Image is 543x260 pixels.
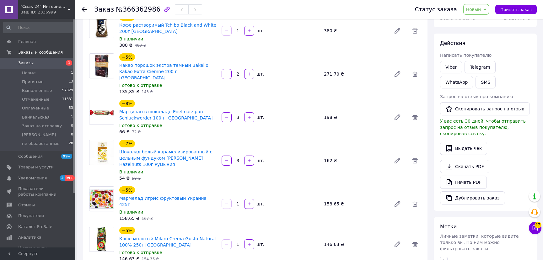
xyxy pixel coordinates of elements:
[391,24,404,37] a: Редактировать
[132,176,141,181] span: 58 ₴
[22,70,36,76] span: Новые
[255,241,265,247] div: шт.
[440,40,465,46] span: Действия
[18,175,47,181] span: Уведомления
[22,88,52,93] span: Выполненные
[18,245,58,257] span: Инструменты вебмастера и SEO
[65,175,75,181] span: 99+
[71,114,73,120] span: 1
[119,43,132,48] span: 380 ₴
[321,26,389,35] div: 380 ₴
[409,154,421,167] span: Удалить
[89,54,114,78] img: Какао порошок экстра темный Bakello Kakao Extra Ciemne 200 г Польша
[97,227,106,252] img: Кофе молотый Milaro Crema Gusto Natural 100% 250г Испания
[89,140,114,165] img: Шоколад белый карамелизированный с цельным фундуком Heidi Golden Hazelnuts 100г Румыния
[440,119,526,136] span: У вас есть 30 дней, чтобы отправить запрос на отзыв покупателю, скопировав ссылку.
[119,149,212,167] a: Шоколад белый карамелизированный с цельным фундуком [PERSON_NAME] Hazelnuts 100г Румыния
[71,70,73,76] span: 1
[440,234,519,251] span: Личные заметки, которые видите только вы. По ним можно фильтровать заказы
[20,9,75,15] div: Ваш ID: 2336999
[94,6,114,13] span: Заказ
[119,123,162,128] span: Готово к отправке
[119,227,135,234] div: −5%
[18,50,63,55] span: Заказы и сообщения
[255,28,265,34] div: шт.
[22,97,49,102] span: Отмененные
[62,97,73,102] span: 11331
[440,15,475,20] span: Всего к оплате
[391,68,404,80] a: Редактировать
[116,6,160,13] span: №366362986
[18,235,41,240] span: Аналитика
[391,154,404,167] a: Редактировать
[440,176,487,189] a: Печать PDF
[71,123,73,129] span: 0
[60,175,65,181] span: 2
[135,43,146,48] span: 400 ₴
[440,102,530,115] button: Скопировать запрос на отзыв
[22,114,50,120] span: Байкальская
[22,132,56,138] span: [PERSON_NAME]
[3,22,74,33] input: Поиск
[61,154,72,159] span: 99+
[62,88,73,93] span: 97829
[119,210,143,215] span: В наличии
[119,236,216,247] a: Кофе молотый Milaro Crema Gusto Natural 100% 250г [GEOGRAPHIC_DATA]
[18,224,52,230] span: Каталог ProSale
[119,53,135,61] div: −5%
[535,222,541,228] span: 17
[321,240,389,249] div: 146.63 ₴
[18,186,58,197] span: Показатели работы компании
[89,189,114,209] img: Мармелад ИгрИс фруктовый Украина 425г
[440,61,462,73] a: Viber
[22,79,44,85] span: Принятые
[119,23,216,34] a: Кофе растворимый Tchibo Black and White 200г [GEOGRAPHIC_DATA]
[82,6,87,13] div: Вернуться назад
[415,6,457,13] div: Статус заказа
[119,100,135,107] div: −8%
[22,105,49,111] span: Оплаченные
[440,94,513,99] span: Запрос на отзыв про компанию
[18,213,44,219] span: Покупатели
[119,36,143,41] span: В наличии
[440,224,457,230] span: Метки
[500,7,532,12] span: Принять заказ
[132,130,141,134] span: 72 ₴
[529,222,541,234] button: Чат с покупателем17
[409,238,421,251] span: Удалить
[18,202,35,208] span: Отзывы
[119,83,162,88] span: Готово к отправке
[503,15,530,20] b: 1 827.48 ₴
[22,141,60,146] span: не обработанные
[119,89,139,94] span: 135,85 ₴
[119,176,130,181] span: 54 ₴
[119,109,212,120] a: Марципан в шоколаде Edelmarzipan Schluckwerder 100 г [GEOGRAPHIC_DATA]
[255,201,265,207] div: шт.
[255,157,265,164] div: шт.
[440,76,473,88] a: WhatsApp
[409,24,421,37] span: Удалить
[119,129,130,134] span: 66 ₴
[409,68,421,80] span: Удалить
[95,13,109,38] img: Кофе растворимый Tchibo Black and White 200г Германия
[69,105,73,111] span: 53
[66,60,72,66] span: 1
[119,250,162,255] span: Готово к отправке
[321,156,389,165] div: 162 ₴
[465,61,495,73] a: Telegram
[440,53,492,58] span: Написать покупателю
[18,39,36,45] span: Главная
[255,114,265,120] div: шт.
[119,169,143,174] span: В наличии
[142,90,153,94] span: 143 ₴
[119,216,139,221] span: 158,65 ₴
[71,132,73,138] span: 0
[119,140,135,147] div: −7%
[391,238,404,251] a: Редактировать
[18,154,43,159] span: Сообщения
[440,191,505,204] button: Дублировать заказ
[321,70,389,78] div: 271.70 ₴
[495,5,537,14] button: Принять заказ
[466,7,481,12] span: Новый
[321,199,389,208] div: 158.65 ₴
